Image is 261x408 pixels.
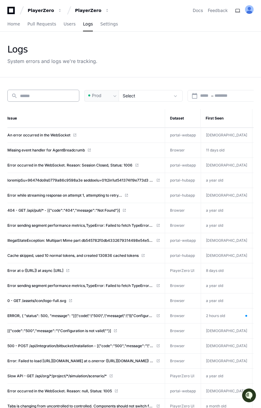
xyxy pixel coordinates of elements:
mat-icon: calendar_today [192,93,198,99]
img: ALV-UjVcatvuIE3Ry8vbS9jTwWSCDSui9a-KCMAzof9oLoUoPIJpWA8kMXHdAIcIkQmvFwXZGxSVbioKmBNr7v50-UrkRVwdj... [245,5,254,14]
td: portal-hubapp [165,248,201,263]
a: loremipSu=96474do9s0779a86c9598a3e seddoeIu=01t2in1ut541374l19e773d3 magn.aliq.EnimadmInimvEniamq... [7,178,160,183]
span: ERROR, { "status": 500, "message": "[{\"code\":\"500\",\"message\":\"\\\"Configuration is not val... [7,313,154,318]
td: portal-webapp [165,158,201,173]
a: Pull Requests [27,17,56,31]
a: Error occurred in the WebSocket. Reason: Session Closed, Status: 1006 [7,163,160,168]
td: Browser [165,339,201,354]
div: Start new chat [21,46,101,52]
span: Error sending segment performance metrics,TypeError: Failed to fetch TypeError: Failed to fetch a... [7,223,154,228]
td: Browser [165,293,201,308]
td: portal-webapp [165,233,201,248]
td: a year old [201,203,252,218]
td: portal-hubapp [165,173,201,188]
td: Browser [165,324,201,339]
td: Browser [165,203,201,218]
button: Start new chat [105,48,112,55]
th: Issue [7,109,165,128]
td: Browser [165,308,201,324]
span: Error while streaming response on attempt 1, attempting to retry... [7,193,122,198]
span: Home [7,22,20,26]
td: [DEMOGRAPHIC_DATA] [201,354,252,368]
a: Logs [83,17,93,31]
button: PlayerZero [25,5,65,16]
a: Cache skipped, used 10 normal tokens, and created 130836 cached tokens [7,253,160,258]
td: portal-webapp [165,384,201,399]
mat-icon: search [11,93,18,99]
div: Logs [7,44,97,55]
span: Slow API - GET /api/org/*/project/*/simulation/scenario/* [7,374,107,379]
td: [DEMOGRAPHIC_DATA] [201,324,252,338]
td: [DEMOGRAPHIC_DATA] [201,384,252,398]
span: Settings [100,22,118,26]
td: Browser [165,143,201,158]
span: Users [64,22,76,26]
a: Powered byPylon [43,64,74,69]
td: Browser [165,278,201,293]
td: 2 hours old [201,308,252,323]
span: An error occurred in the WebSocket [7,133,70,138]
div: PlayerZero [28,7,54,14]
td: a year old [201,218,252,233]
th: Dataset [165,109,201,128]
div: We're offline, but we'll be back soon! [21,52,89,57]
iframe: Open customer support [241,388,258,404]
img: PlayerZero [6,6,18,18]
td: PlayerZero UI [165,263,201,278]
span: Pull Requests [27,22,56,26]
span: 0 - GET /assets/icon/logo-full.svg [7,298,66,303]
span: IllegalStateException: Multipart Mime part db545782f0db4332679314498e54e5f3 exceeds max filesize [7,238,154,243]
span: Error at o ([URL]) at async [URL] [7,268,63,273]
span: Cache skipped, used 10 normal tokens, and created 130836 cached tokens [7,253,139,258]
a: Settings [100,17,118,31]
td: portal-hubapp [165,188,201,203]
span: Logs [83,22,93,26]
td: PlayerZero UI [165,369,201,384]
button: PlayerZero [73,5,112,16]
td: Browser [165,218,201,233]
button: Open calendar [192,93,198,99]
a: Error: Failed to load [URL][DOMAIN_NAME] at o.onerror ([URL][DOMAIN_NAME]) at [DOMAIN_NAME] ([URL... [7,359,160,363]
td: [DEMOGRAPHIC_DATA] [201,158,252,173]
a: Error occurred in the WebSocket. Reason: null, Status: 1005 [7,389,160,394]
span: – [211,93,213,99]
span: Missing event handler for AgentBreadcrumb [7,148,85,153]
td: [DEMOGRAPHIC_DATA] [201,233,252,248]
span: 500 - POST /api/integration/bitbucket/installation - [{"code":"500","message":"\"Configuration is... [7,343,154,348]
a: Home [7,17,20,31]
span: Error sending segment performance metrics,TypeError: Failed to fetch TypeError: Failed to fetch a... [7,283,154,288]
a: Error while streaming response on attempt 1, attempting to retry... [7,193,160,198]
span: Pylon [61,65,74,69]
button: Feedback [208,7,228,14]
td: Browser [165,354,201,369]
a: Docs [193,7,203,14]
a: Slow API - GET /api/org/*/project/*/simulation/scenario/* [7,374,160,379]
span: 404 - GET /api/pull/* - [{"code":"404","message":"Not Found"}] [7,208,120,213]
a: 404 - GET /api/pull/* - [{"code":"404","message":"Not Found"}] [7,208,160,213]
a: IllegalStateException: Multipart Mime part db545782f0db4332679314498e54e5f3 exceeds max filesize [7,238,160,243]
a: Users [64,17,76,31]
td: 11 days old [201,143,252,158]
a: Error sending segment performance metrics,TypeError: Failed to fetch TypeError: Failed to fetch a... [7,223,160,228]
td: a year old [201,369,252,383]
span: Error: Failed to load [URL][DOMAIN_NAME] at o.onerror ([URL][DOMAIN_NAME]) at [DOMAIN_NAME] ([URL... [7,359,154,363]
div: PlayerZero [75,7,101,14]
a: An error occurred in the WebSocket [7,133,160,138]
span: [{"code":"500","message":"\"Configuration is not valid\""}] [7,328,111,333]
td: [DEMOGRAPHIC_DATA] [201,188,252,203]
span: Prod [92,92,101,99]
div: Welcome [6,25,112,34]
a: [{"code":"500","message":"\"Configuration is not valid\""}] [7,328,160,333]
a: Error at o ([URL]) at async [URL] [7,268,160,273]
a: 500 - POST /api/integration/bitbucket/installation - [{"code":"500","message":"\"Configuration is... [7,343,160,348]
td: a year old [201,278,252,293]
td: a year old [201,173,252,188]
td: a year old [201,293,252,308]
a: Missing event handler for AgentBreadcrumb [7,148,160,153]
span: Select [123,93,135,98]
span: First Seen [206,116,223,121]
a: ERROR, { "status": 500, "message": "[{\"code\":\"500\",\"message\":\"\\\"Configuration is not val... [7,313,160,318]
td: 8 days old [201,263,252,278]
a: 0 - GET /assets/icon/logo-full.svg [7,298,160,303]
span: Error occurred in the WebSocket. Reason: Session Closed, Status: 1006 [7,163,132,168]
